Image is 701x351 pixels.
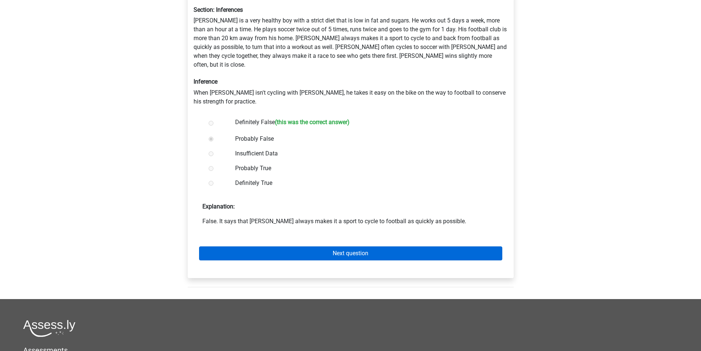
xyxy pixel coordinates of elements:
label: Insufficient Data [235,149,490,158]
img: Assessly logo [23,320,75,337]
label: Probably False [235,134,490,143]
label: Probably True [235,164,490,173]
h6: Inference [194,78,508,85]
p: False. It says that [PERSON_NAME] always makes it a sport to cycle to football as quickly as poss... [202,217,499,226]
label: Definitely True [235,179,490,187]
a: Next question [199,246,502,260]
strong: Explanation: [202,203,235,210]
h6: (this was the correct answer) [275,119,350,126]
h6: Section: Inferences [194,6,508,13]
label: Definitely False [235,118,490,129]
div: [PERSON_NAME] is a very healthy boy with a strict diet that is low in fat and sugars. He works ou... [188,0,513,112]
